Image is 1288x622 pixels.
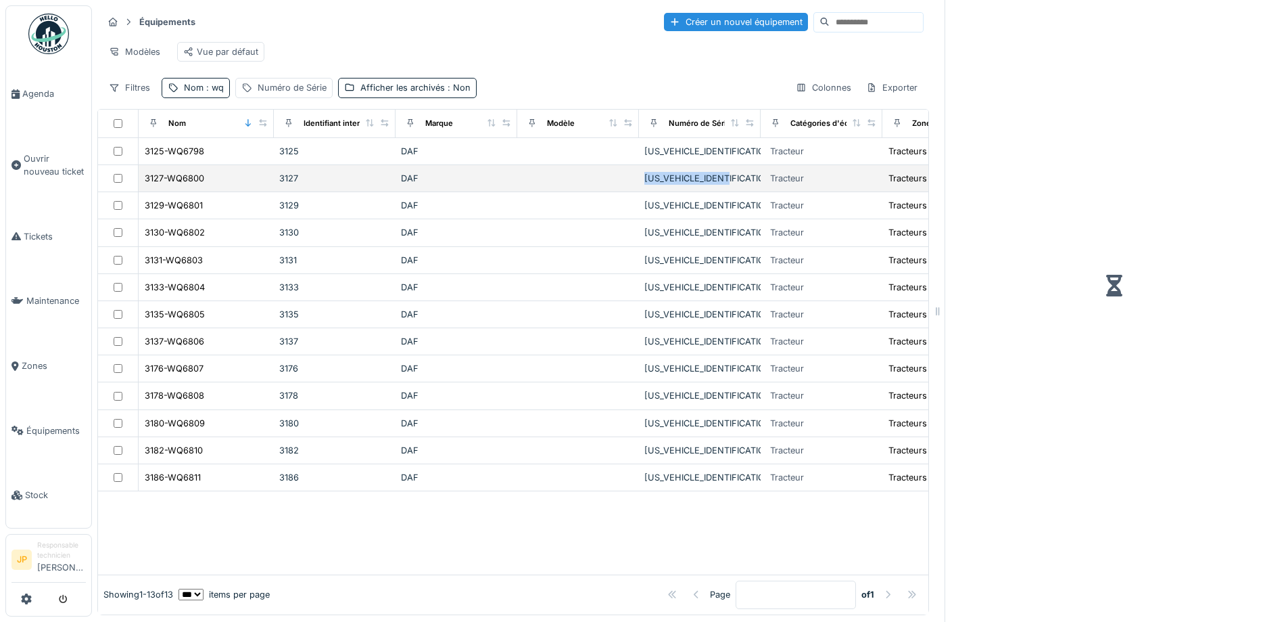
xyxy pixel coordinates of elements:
div: Catégories d'équipement [790,118,884,129]
div: [US_VEHICLE_IDENTIFICATION_NUMBER] [644,362,755,375]
div: DAF [401,281,512,294]
div: Tracteur [770,335,804,348]
div: 3176 [279,362,390,375]
div: [US_VEHICLE_IDENTIFICATION_NUMBER] [644,389,755,402]
div: DAF [401,172,512,185]
a: JP Responsable technicien[PERSON_NAME] [11,540,86,583]
img: Badge_color-CXgf-gQk.svg [28,14,69,54]
div: [US_VEHICLE_IDENTIFICATION_NUMBER] [644,199,755,212]
a: Stock [6,463,91,528]
span: Zones [22,359,86,372]
div: Nom [168,118,186,129]
div: Nom [184,81,224,94]
div: 3127-WQ6800 [145,172,204,185]
div: DAF [401,471,512,484]
div: Tracteurs PLL [888,226,945,239]
div: Tracteurs PLL [888,444,945,457]
span: Équipements [26,424,86,437]
a: Zones [6,334,91,399]
strong: of 1 [861,588,874,601]
div: items per page [178,588,270,601]
div: 3186 [279,471,390,484]
div: Tracteurs PLL [888,308,945,321]
div: Tracteur [770,281,804,294]
div: 3129 [279,199,390,212]
div: Tracteurs PLL [888,254,945,267]
div: 3137-WQ6806 [145,335,204,348]
div: Tracteur [770,199,804,212]
div: [US_VEHICLE_IDENTIFICATION_NUMBER] [644,226,755,239]
div: 3176-WQ6807 [145,362,204,375]
div: DAF [401,417,512,430]
div: Tracteur [770,417,804,430]
div: 3131 [279,254,390,267]
div: Tracteurs PLL [888,199,945,212]
div: 3127 [279,172,390,185]
a: Agenda [6,62,91,127]
a: Maintenance [6,269,91,334]
div: [US_VEHICLE_IDENTIFICATION_NUMBER] [644,308,755,321]
div: Tracteurs PLL [888,172,945,185]
div: Tracteur [770,362,804,375]
div: Tracteur [770,444,804,457]
strong: Équipements [134,16,201,28]
div: [US_VEHICLE_IDENTIFICATION_NUMBER] [644,335,755,348]
div: DAF [401,444,512,457]
div: 3135 [279,308,390,321]
div: Tracteur [770,145,804,158]
div: 3178 [279,389,390,402]
div: Tracteur [770,254,804,267]
div: Numéro de Série [669,118,731,129]
div: 3131-WQ6803 [145,254,203,267]
span: : Non [445,83,471,93]
div: DAF [401,226,512,239]
span: Agenda [22,87,86,100]
div: Marque [425,118,453,129]
div: Tracteur [770,172,804,185]
div: 3180-WQ6809 [145,417,205,430]
div: 3186-WQ6811 [145,471,201,484]
div: DAF [401,335,512,348]
div: DAF [401,362,512,375]
span: Tickets [24,230,86,243]
div: Créer un nouvel équipement [664,13,808,31]
span: : wq [204,83,224,93]
div: Page [710,588,730,601]
span: Maintenance [26,294,86,307]
div: 3180 [279,417,390,430]
div: [US_VEHICLE_IDENTIFICATION_NUMBER] [644,417,755,430]
div: Tracteurs PLL [888,335,945,348]
div: Tracteurs PLL [888,417,945,430]
div: [US_VEHICLE_IDENTIFICATION_NUMBER] [644,281,755,294]
span: Ouvrir nouveau ticket [24,152,86,178]
a: Ouvrir nouveau ticket [6,127,91,204]
div: Filtres [103,78,156,97]
li: [PERSON_NAME] [37,540,86,579]
div: [US_VEHICLE_IDENTIFICATION_NUMBER] [644,471,755,484]
div: Tracteurs PLL [888,362,945,375]
div: Tracteurs PLL [888,281,945,294]
div: DAF [401,389,512,402]
div: Colonnes [790,78,857,97]
div: 3182 [279,444,390,457]
div: [US_VEHICLE_IDENTIFICATION_NUMBER] [644,444,755,457]
div: 3133-WQ6804 [145,281,205,294]
div: DAF [401,145,512,158]
div: Tracteur [770,226,804,239]
div: 3129-WQ6801 [145,199,203,212]
a: Équipements [6,399,91,464]
div: 3182-WQ6810 [145,444,203,457]
div: 3125 [279,145,390,158]
div: [US_VEHICLE_IDENTIFICATION_NUMBER] [644,254,755,267]
div: Vue par défaut [183,45,258,58]
div: Tracteurs PLL [888,471,945,484]
div: Exporter [860,78,924,97]
div: Showing 1 - 13 of 13 [103,588,173,601]
div: Zone [912,118,931,129]
span: Stock [25,489,86,502]
div: Responsable technicien [37,540,86,561]
div: Modèles [103,42,166,62]
div: Tracteur [770,308,804,321]
div: Tracteur [770,389,804,402]
div: DAF [401,254,512,267]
